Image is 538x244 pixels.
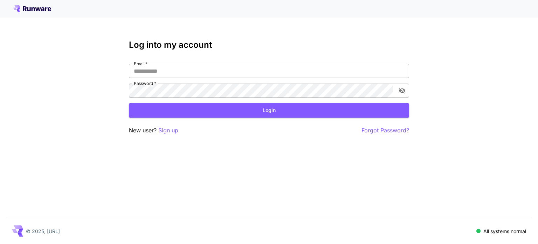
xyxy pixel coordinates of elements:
[396,84,408,97] button: toggle password visibility
[26,227,60,235] p: © 2025, [URL]
[129,103,409,118] button: Login
[134,61,147,67] label: Email
[483,227,526,235] p: All systems normal
[134,80,156,86] label: Password
[129,126,178,135] p: New user?
[129,40,409,50] h3: Log into my account
[361,126,409,135] button: Forgot Password?
[158,126,178,135] button: Sign up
